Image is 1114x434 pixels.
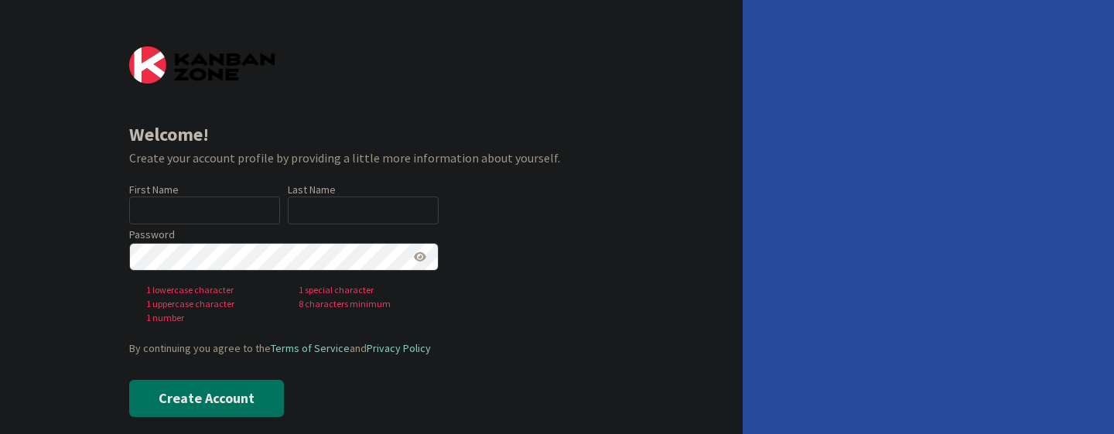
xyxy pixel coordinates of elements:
label: Password [129,227,175,243]
div: By continuing you agree to the and [129,340,614,357]
img: Kanban Zone [129,46,275,84]
div: Welcome! [129,121,614,149]
span: 1 number [134,311,286,325]
span: 1 lowercase character [134,283,286,297]
button: Create Account [129,380,284,417]
label: Last Name [288,183,336,196]
div: Create your account profile by providing a little more information about yourself. [129,149,614,167]
label: First Name [129,183,179,196]
span: 8 characters minimum [286,297,439,311]
span: 1 special character [286,283,439,297]
a: Terms of Service [271,341,350,355]
a: Privacy Policy [367,341,431,355]
span: 1 uppercase character [134,297,286,311]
